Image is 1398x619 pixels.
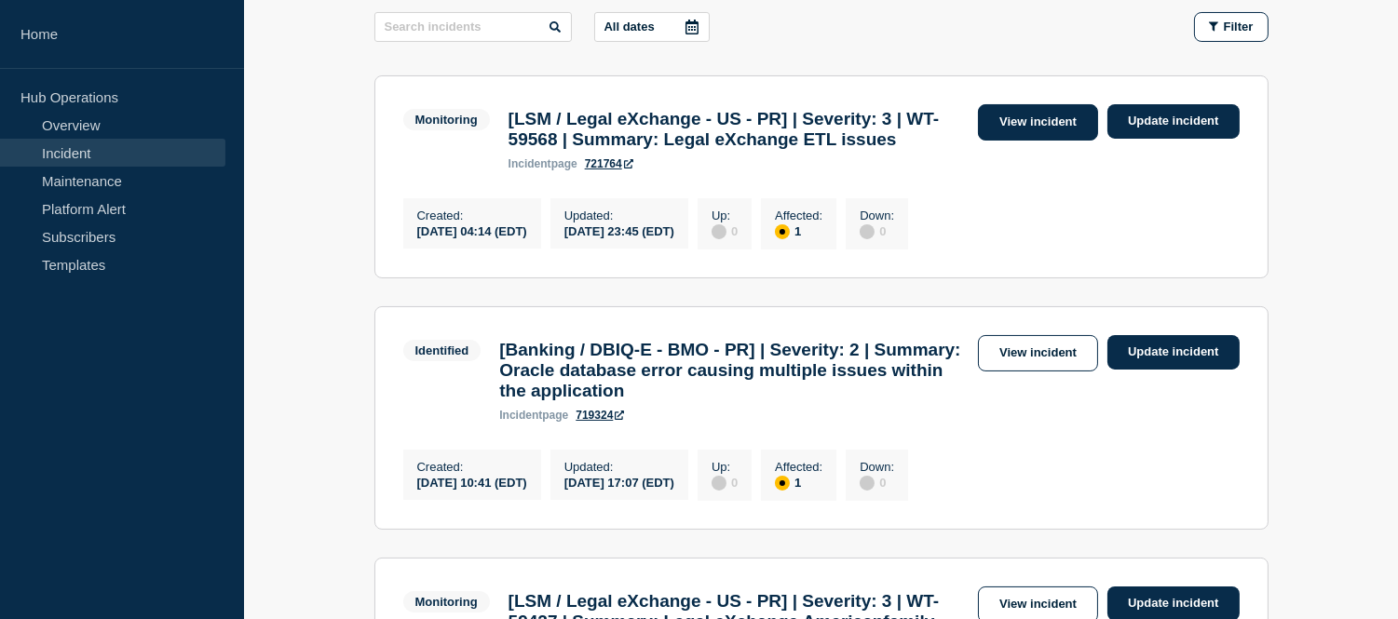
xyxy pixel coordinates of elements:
a: View incident [978,104,1098,141]
span: incident [499,409,542,422]
div: [DATE] 04:14 (EDT) [417,222,527,238]
p: All dates [604,20,655,34]
span: Filter [1224,20,1254,34]
div: 0 [860,222,894,239]
p: Down : [860,209,894,222]
p: page [499,409,568,422]
div: [DATE] 17:07 (EDT) [564,474,674,490]
a: Update incident [1107,104,1240,139]
p: page [509,157,577,170]
button: All dates [594,12,710,42]
p: Created : [417,460,527,474]
div: disabled [860,224,875,239]
p: Down : [860,460,894,474]
div: affected [775,476,790,491]
div: 0 [712,222,738,239]
p: Up : [712,460,738,474]
div: 1 [775,222,822,239]
a: 721764 [585,157,633,170]
button: Filter [1194,12,1269,42]
div: disabled [712,224,726,239]
div: affected [775,224,790,239]
a: 719324 [576,409,624,422]
span: Monitoring [403,109,490,130]
h3: [LSM / Legal eXchange - US - PR] | Severity: 3 | WT-59568 | Summary: Legal eXchange ETL issues [509,109,969,150]
div: disabled [712,476,726,491]
a: Update incident [1107,335,1240,370]
div: disabled [860,476,875,491]
div: 1 [775,474,822,491]
span: Identified [403,340,482,361]
a: View incident [978,335,1098,371]
div: [DATE] 10:41 (EDT) [417,474,527,490]
div: 0 [712,474,738,491]
input: Search incidents [374,12,572,42]
p: Affected : [775,209,822,222]
span: incident [509,157,551,170]
p: Updated : [564,460,674,474]
h3: [Banking / DBIQ-E - BMO - PR] | Severity: 2 | Summary: Oracle database error causing multiple iss... [499,340,969,401]
div: 0 [860,474,894,491]
p: Updated : [564,209,674,222]
p: Up : [712,209,738,222]
p: Created : [417,209,527,222]
p: Affected : [775,460,822,474]
span: Monitoring [403,591,490,612]
div: [DATE] 23:45 (EDT) [564,222,674,238]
